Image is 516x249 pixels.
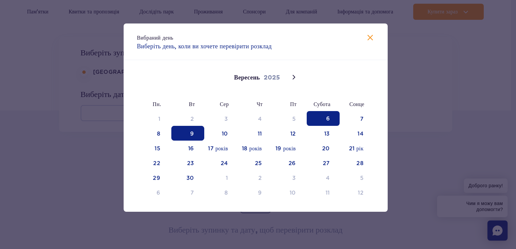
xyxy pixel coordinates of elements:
span: 13 вересня 2025 року [307,126,340,141]
font: 1 [226,175,228,181]
font: 21 рік [349,145,363,152]
span: 26 вересня 2025 року [273,155,306,170]
span: 28 вересня 2025 року [341,155,374,170]
font: 14 [357,131,363,137]
font: 13 [324,131,330,137]
font: 1 [158,116,160,122]
span: 8 жовтня 2025 року [205,185,238,200]
font: 17 років [208,145,228,152]
span: 18 вересня 2025 року [239,141,272,155]
font: 11 [326,190,330,196]
font: 28 [356,160,363,166]
font: 24 [221,160,228,166]
font: 9 [258,190,262,196]
span: 14 вересня 2025 року [341,126,374,141]
font: 20 [322,145,330,152]
font: Вт [189,101,195,107]
font: 8 [157,131,160,137]
font: 2 [258,175,262,181]
span: 25 вересня 2025 року [239,155,272,170]
span: 5 вересня 2025 року [273,111,306,126]
font: 11 [258,131,262,137]
span: 30 вересня 2025 року [171,170,204,185]
span: 16 вересня 2025 року [171,141,204,155]
font: 19 років [275,145,296,152]
span: 7 жовтня 2025 року [171,185,204,200]
font: 5 [292,116,296,122]
span: 5 жовтня 2025 року [341,170,374,185]
span: 19 вересня 2025 року [273,141,306,155]
span: 11 вересня 2025 року [239,126,272,141]
span: 3 жовтня 2025 року [273,170,306,185]
font: 7 [190,190,194,196]
font: 2 [190,116,194,122]
font: 6 [157,190,160,196]
span: 4 жовтня 2025 року [307,170,340,185]
span: 15 вересня 2025 року [137,141,170,155]
font: Пт [290,101,297,107]
font: Вересень [234,74,260,82]
font: 25 [255,160,262,166]
font: Сер [220,101,229,107]
font: Виберіть день, коли ви хочете перевірити розклад [137,43,272,50]
font: 12 [290,131,296,137]
font: 3 [224,116,228,122]
font: 10 [290,190,296,196]
span: 9 вересня 2025 року [171,126,204,141]
font: Сонце [349,101,364,107]
font: 4 [258,116,262,122]
font: 9 [190,131,194,137]
font: 8 [224,190,228,196]
font: 15 [155,145,160,152]
span: 10 жовтня 2025 року [273,185,306,200]
span: 7 вересня 2025 року [341,111,374,126]
span: 2 вересня 2025 року [171,111,204,126]
span: 6 вересня 2025 року [307,111,340,126]
font: Субота [313,101,330,107]
span: 10 вересня 2025 року [205,126,238,141]
font: 18 років [242,145,262,152]
span: 6 жовтня 2025 року [137,185,170,200]
font: 29 [153,175,160,181]
span: 22 вересня 2025 року [137,155,170,170]
font: 27 [323,160,330,166]
span: 2 жовтня 2025 року [239,170,272,185]
font: 3 [292,175,296,181]
font: Чт [257,101,263,107]
span: 4 вересня 2025 року [239,111,272,126]
font: 7 [360,116,363,122]
span: 21 вересня 2025 року [341,141,374,155]
font: 12 [358,190,363,196]
span: 11 жовтня 2025 року [307,185,340,200]
span: 23 вересня 2025 року [171,155,204,170]
font: 4 [326,175,330,181]
span: 3 вересня 2025 року [205,111,238,126]
span: 12 жовтня 2025 року [341,185,374,200]
font: 30 [186,175,194,181]
font: 5 [360,175,363,181]
span: 17 вересня 2025 року [205,141,238,155]
span: 1 жовтня 2025 року [205,170,238,185]
font: 16 [188,145,194,152]
font: Пн. [153,101,161,107]
font: 22 [153,160,160,166]
span: 1 вересня 2025 року [137,111,170,126]
span: 12 вересня 2025 року [273,126,306,141]
font: 26 [289,160,296,166]
span: 8 вересня 2025 року [137,126,170,141]
span: 20 вересня 2025 року [307,141,340,155]
font: 10 [222,131,228,137]
span: 24 вересня 2025 року [205,155,238,170]
span: 29 вересня 2025 року [137,170,170,185]
font: 23 [187,160,194,166]
span: 9 жовтня 2025 року [239,185,272,200]
font: 6 [326,115,330,122]
span: 27 вересня 2025 року [307,155,340,170]
font: Вибраний день [137,35,173,41]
